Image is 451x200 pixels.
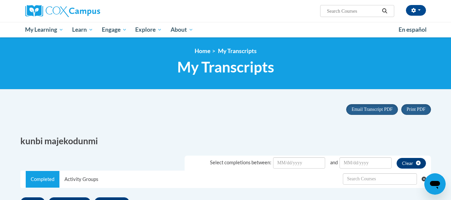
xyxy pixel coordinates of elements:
[59,171,103,188] a: Activity Groups
[407,107,425,112] span: Print PDF
[406,5,426,16] button: Account Settings
[15,22,436,37] div: Main menu
[399,26,427,33] span: En español
[401,104,431,115] button: Print PDF
[97,22,131,37] a: Engage
[273,157,325,169] input: Date Input
[218,47,257,54] span: My Transcripts
[326,7,380,15] input: Search Courses
[131,22,166,37] a: Explore
[343,173,417,185] input: Search Withdrawn Transcripts
[20,135,221,147] h2: kunbi majekodunmi
[210,160,271,165] span: Select completions between:
[102,26,127,34] span: Engage
[424,173,446,195] iframe: Button to launch messaging window
[21,22,68,37] a: My Learning
[72,26,93,34] span: Learn
[25,5,152,17] a: Cox Campus
[26,171,59,188] a: Completed
[171,26,193,34] span: About
[346,104,398,115] button: Email Transcript PDF
[177,58,274,76] span: My Transcripts
[25,26,63,34] span: My Learning
[68,22,97,37] a: Learn
[422,171,431,187] button: Clear searching
[330,160,338,165] span: and
[195,47,210,54] a: Home
[394,23,431,37] a: En español
[397,158,426,169] button: clear
[166,22,198,37] a: About
[340,157,392,169] input: Date Input
[380,7,390,15] button: Search
[352,107,393,112] span: Email Transcript PDF
[25,5,100,17] img: Cox Campus
[135,26,162,34] span: Explore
